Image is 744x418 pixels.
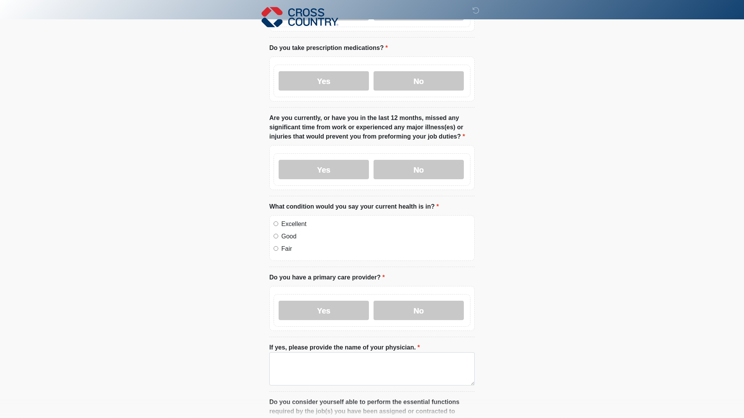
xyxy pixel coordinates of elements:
label: Yes [279,71,369,91]
label: Do you have a primary care provider? [269,273,385,282]
label: Good [281,232,470,241]
label: No [374,160,464,179]
label: Yes [279,160,369,179]
input: Good [274,234,278,238]
label: What condition would you say your current health is in? [269,202,439,211]
label: No [374,301,464,320]
label: Are you currently, or have you in the last 12 months, missed any significant time from work or ex... [269,113,475,141]
label: If yes, please provide the name of your physician. [269,343,420,352]
label: Excellent [281,219,470,229]
label: Fair [281,244,470,254]
input: Excellent [274,221,278,226]
img: Cross Country Logo [262,6,338,28]
input: Fair [274,246,278,251]
label: Do you take prescription medications? [269,43,388,53]
label: Yes [279,301,369,320]
label: No [374,71,464,91]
